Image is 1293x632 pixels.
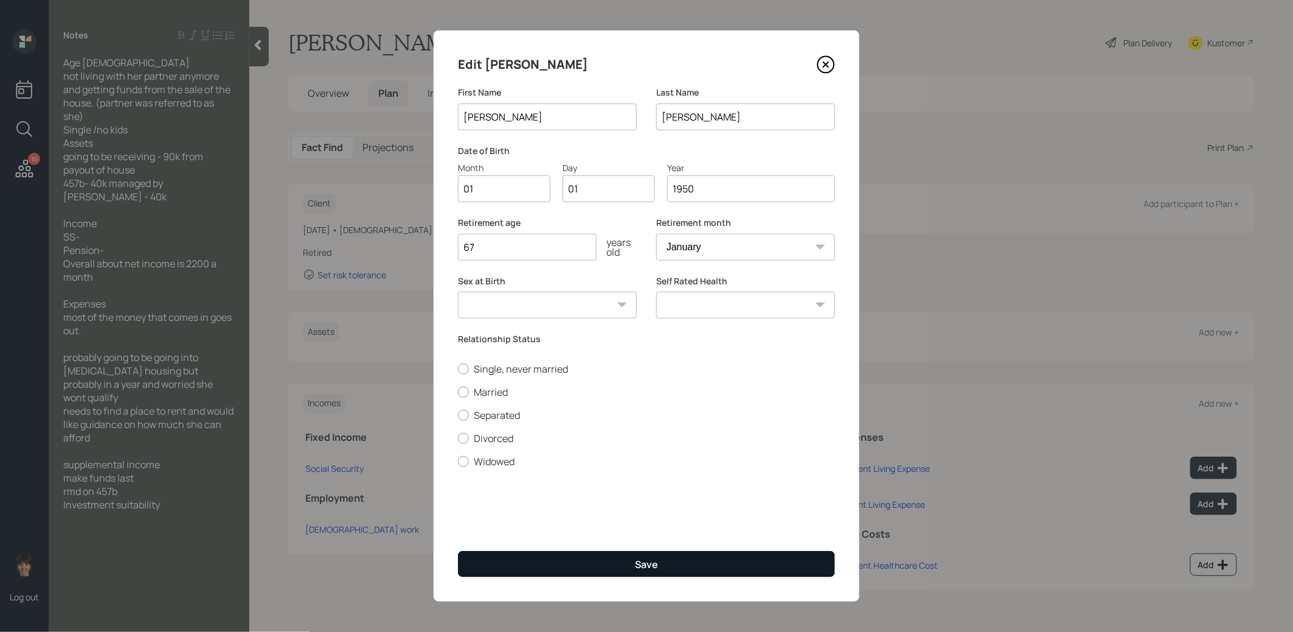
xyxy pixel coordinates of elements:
[458,55,588,74] h4: Edit [PERSON_NAME]
[667,161,835,174] div: Year
[667,175,835,202] input: Year
[635,558,658,571] div: Save
[458,145,835,157] label: Date of Birth
[458,333,835,345] label: Relationship Status
[458,385,835,399] label: Married
[458,362,835,376] label: Single, never married
[458,409,835,422] label: Separated
[458,175,550,202] input: Month
[656,217,835,229] label: Retirement month
[597,237,637,257] div: years old
[563,175,655,202] input: Day
[458,217,637,229] label: Retirement age
[458,275,637,287] label: Sex at Birth
[656,275,835,287] label: Self Rated Health
[458,432,835,445] label: Divorced
[656,86,835,99] label: Last Name
[458,551,835,577] button: Save
[458,455,835,468] label: Widowed
[563,161,655,174] div: Day
[458,86,637,99] label: First Name
[458,161,550,174] div: Month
